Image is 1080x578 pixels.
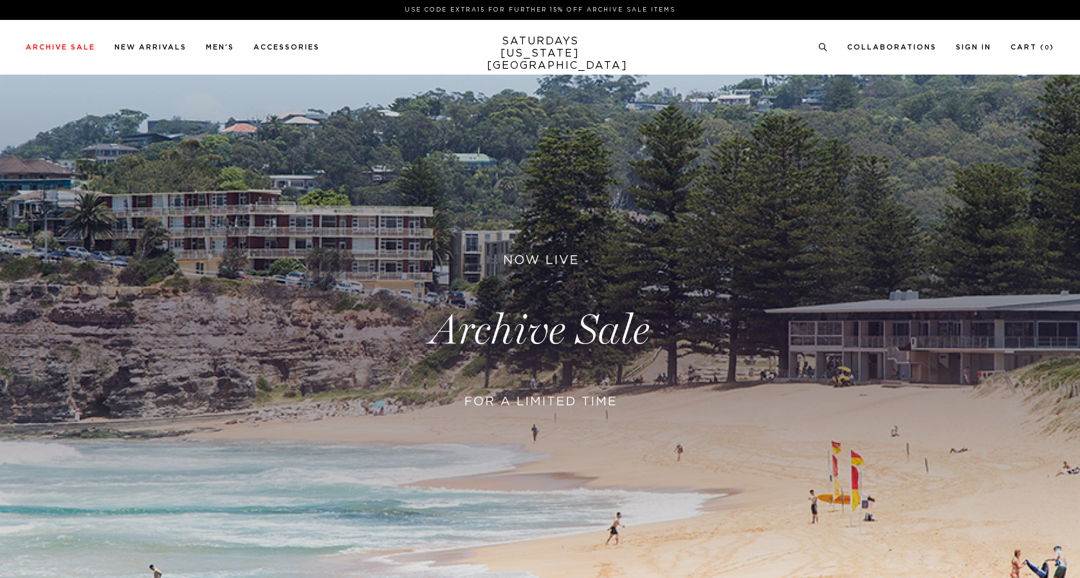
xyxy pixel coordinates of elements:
[114,44,187,51] a: New Arrivals
[956,44,991,51] a: Sign In
[26,44,95,51] a: Archive Sale
[31,5,1049,15] p: Use Code EXTRA15 for Further 15% Off Archive Sale Items
[1045,45,1050,51] small: 0
[487,35,593,72] a: SATURDAYS[US_STATE][GEOGRAPHIC_DATA]
[847,44,937,51] a: Collaborations
[253,44,320,51] a: Accessories
[206,44,234,51] a: Men's
[1011,44,1054,51] a: Cart (0)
